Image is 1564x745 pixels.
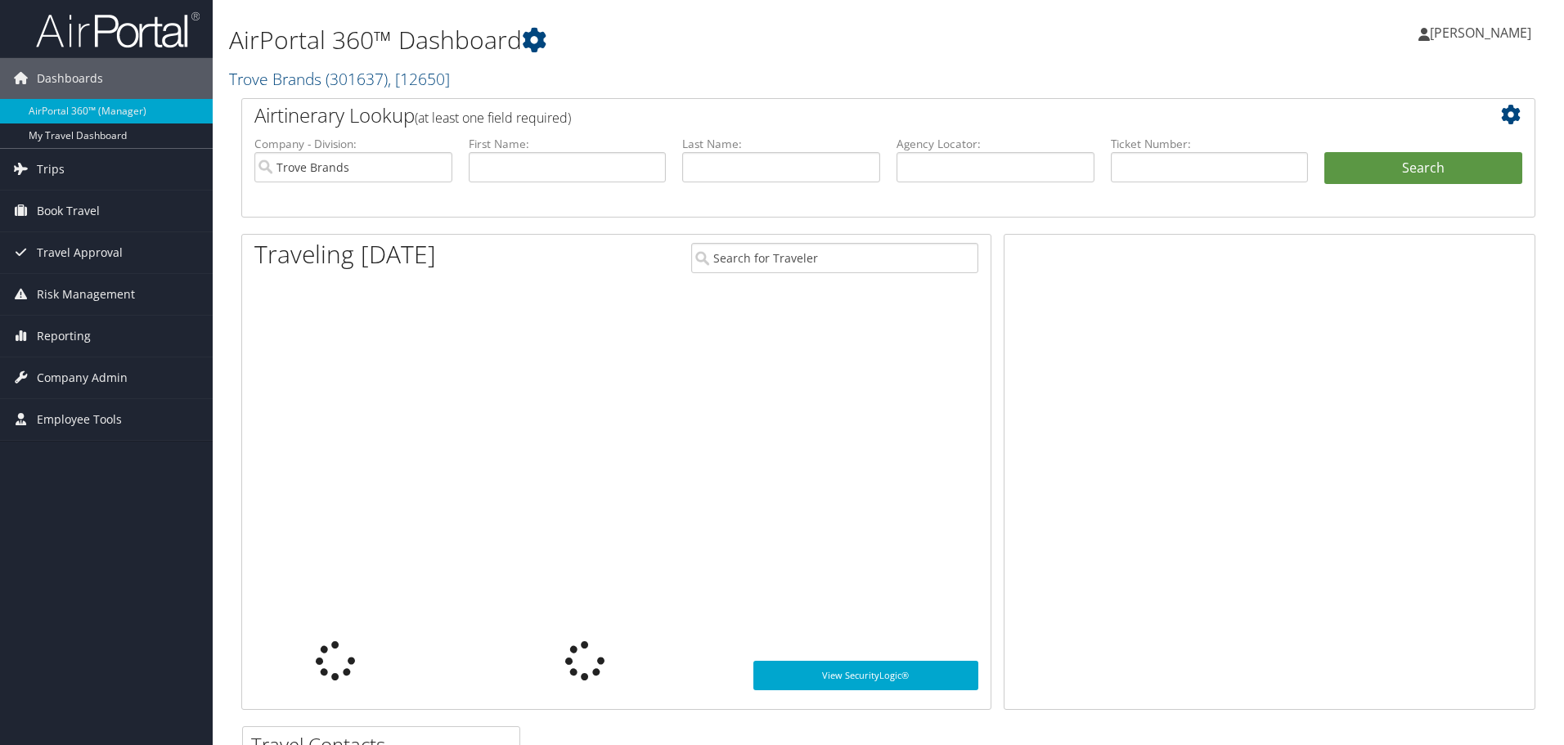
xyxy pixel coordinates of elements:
[469,136,667,152] label: First Name:
[388,68,450,90] span: , [ 12650 ]
[37,58,103,99] span: Dashboards
[326,68,388,90] span: ( 301637 )
[37,232,123,273] span: Travel Approval
[229,23,1108,57] h1: AirPortal 360™ Dashboard
[37,191,100,231] span: Book Travel
[682,136,880,152] label: Last Name:
[36,11,200,49] img: airportal-logo.png
[37,316,91,357] span: Reporting
[1111,136,1309,152] label: Ticket Number:
[254,101,1414,129] h2: Airtinerary Lookup
[415,109,571,127] span: (at least one field required)
[37,399,122,440] span: Employee Tools
[37,274,135,315] span: Risk Management
[1418,8,1548,57] a: [PERSON_NAME]
[37,149,65,190] span: Trips
[691,243,978,273] input: Search for Traveler
[897,136,1094,152] label: Agency Locator:
[254,237,436,272] h1: Traveling [DATE]
[753,661,978,690] a: View SecurityLogic®
[37,357,128,398] span: Company Admin
[229,68,450,90] a: Trove Brands
[254,136,452,152] label: Company - Division:
[1324,152,1522,185] button: Search
[1430,24,1531,42] span: [PERSON_NAME]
